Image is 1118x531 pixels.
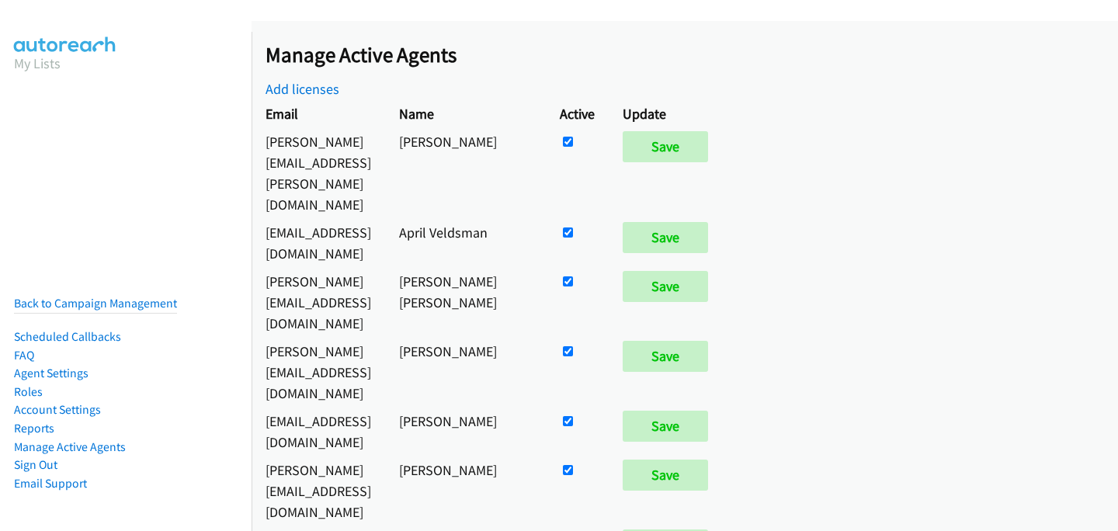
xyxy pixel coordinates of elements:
input: Save [623,341,708,372]
td: [PERSON_NAME][EMAIL_ADDRESS][PERSON_NAME][DOMAIN_NAME] [252,127,385,218]
a: Roles [14,384,43,399]
td: [EMAIL_ADDRESS][DOMAIN_NAME] [252,407,385,456]
td: [PERSON_NAME][EMAIL_ADDRESS][DOMAIN_NAME] [252,337,385,407]
input: Save [623,460,708,491]
td: [PERSON_NAME] [385,407,546,456]
input: Save [623,222,708,253]
td: [PERSON_NAME] [PERSON_NAME] [385,267,546,337]
th: Name [385,99,546,127]
h2: Manage Active Agents [266,42,1118,68]
a: Sign Out [14,457,57,472]
td: [PERSON_NAME][EMAIL_ADDRESS][DOMAIN_NAME] [252,267,385,337]
a: Agent Settings [14,366,89,380]
a: Email Support [14,476,87,491]
a: Scheduled Callbacks [14,329,121,344]
td: [EMAIL_ADDRESS][DOMAIN_NAME] [252,218,385,267]
td: [PERSON_NAME] [385,456,546,526]
iframe: Resource Center [1074,203,1118,327]
a: My Lists [14,54,61,72]
input: Save [623,131,708,162]
a: Back to Campaign Management [14,296,177,311]
a: Manage Active Agents [14,439,126,454]
td: [PERSON_NAME] [385,337,546,407]
a: Reports [14,421,54,436]
iframe: Checklist [987,463,1106,519]
td: April Veldsman [385,218,546,267]
input: Save [623,271,708,302]
input: Save [623,411,708,442]
a: Add licenses [266,80,339,98]
td: [PERSON_NAME][EMAIL_ADDRESS][DOMAIN_NAME] [252,456,385,526]
th: Update [609,99,729,127]
td: [PERSON_NAME] [385,127,546,218]
a: FAQ [14,348,34,363]
a: Account Settings [14,402,101,417]
th: Email [252,99,385,127]
th: Active [546,99,609,127]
